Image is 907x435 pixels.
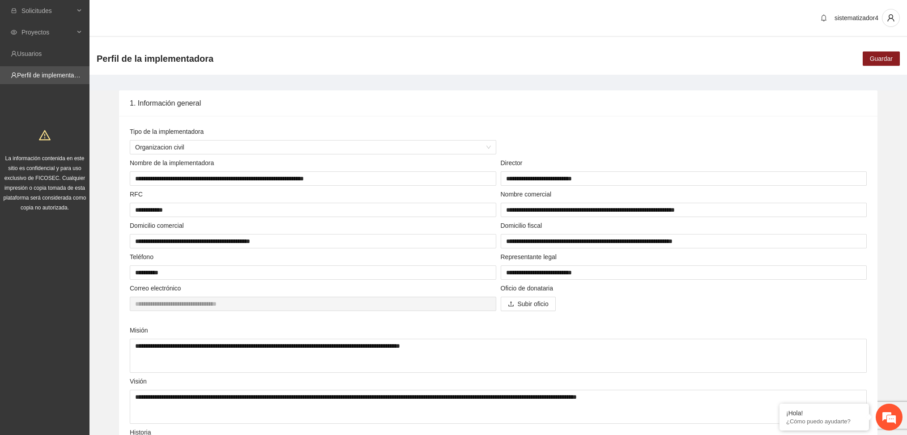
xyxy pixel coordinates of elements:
[817,11,831,25] button: bell
[501,221,542,230] label: Domicilio fiscal
[130,252,153,262] label: Teléfono
[501,252,557,262] label: Representante legal
[501,158,523,168] label: Director
[518,299,549,309] span: Subir oficio
[882,9,900,27] button: user
[97,51,213,66] span: Perfil de la implementadora
[501,189,552,199] label: Nombre comercial
[501,283,554,293] label: Oficio de donataria
[817,14,830,21] span: bell
[870,54,893,64] span: Guardar
[17,72,87,79] a: Perfil de implementadora
[130,127,204,136] label: Tipo de la implementadora
[17,50,42,57] a: Usuarios
[501,300,556,307] span: uploadSubir oficio
[863,51,900,66] button: Guardar
[4,155,86,211] span: La información contenida en este sitio es confidencial y para uso exclusivo de FICOSEC. Cualquier...
[11,29,17,35] span: eye
[135,141,491,154] span: Organizacion civil
[882,14,899,22] span: user
[21,23,74,41] span: Proyectos
[130,376,147,386] label: Visión
[21,2,74,20] span: Solicitudes
[39,129,51,141] span: warning
[130,158,214,168] label: Nombre de la implementadora
[130,325,148,335] label: Misión
[501,297,556,311] button: uploadSubir oficio
[130,90,867,116] div: 1. Información general
[835,14,878,21] span: sistematizador4
[508,301,514,308] span: upload
[130,189,143,199] label: RFC
[786,409,862,417] div: ¡Hola!
[786,418,862,425] p: ¿Cómo puedo ayudarte?
[130,221,184,230] label: Domicilio comercial
[130,283,181,293] label: Correo electrónico
[11,8,17,14] span: inbox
